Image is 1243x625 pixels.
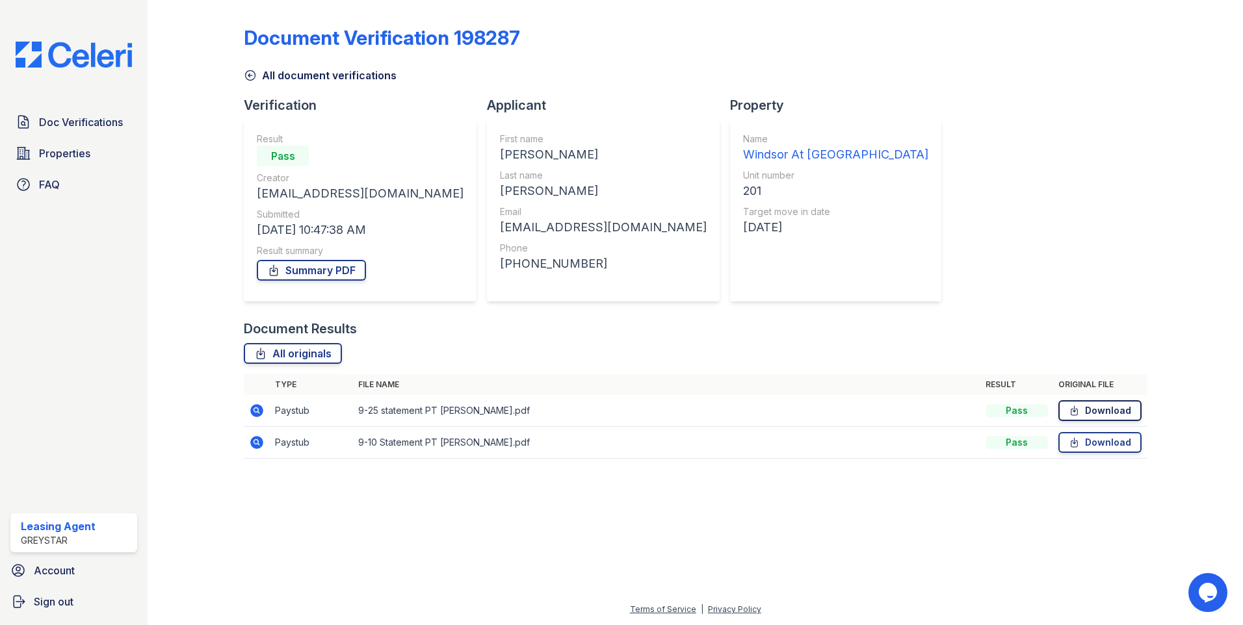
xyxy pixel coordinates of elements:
a: Properties [10,140,137,166]
div: [PERSON_NAME] [500,182,707,200]
div: Leasing Agent [21,518,96,534]
div: 201 [743,182,928,200]
div: Windsor At [GEOGRAPHIC_DATA] [743,146,928,164]
div: [DATE] [743,218,928,236]
div: Submitted [257,208,464,221]
a: Privacy Policy [708,604,761,614]
a: Terms of Service [630,604,696,614]
div: Greystar [21,534,96,547]
td: 9-25 statement PT [PERSON_NAME].pdf [353,395,980,427]
div: [EMAIL_ADDRESS][DOMAIN_NAME] [500,218,707,236]
img: CE_Logo_Blue-a8612792a0a2168367f1c8372b55b34899dd931a85d93a1a3d3e32e68fde9ad4.png [5,42,142,68]
span: Doc Verifications [39,114,123,130]
a: Account [5,557,142,583]
div: [PHONE_NUMBER] [500,255,707,273]
td: 9-10 Statement PT [PERSON_NAME].pdf [353,427,980,459]
a: Download [1058,400,1142,421]
div: Pass [986,436,1048,449]
div: First name [500,133,707,146]
div: Result [257,133,464,146]
span: Sign out [34,594,73,609]
a: All originals [244,343,342,364]
a: Summary PDF [257,260,366,281]
th: File name [353,374,980,395]
div: Verification [244,96,487,114]
span: FAQ [39,177,60,192]
div: | [701,604,703,614]
div: Applicant [487,96,730,114]
td: Paystub [270,427,353,459]
span: Properties [39,146,90,161]
a: Doc Verifications [10,109,137,135]
th: Result [980,374,1053,395]
div: Name [743,133,928,146]
div: Last name [500,169,707,182]
div: Pass [257,146,309,166]
div: Property [730,96,952,114]
div: Pass [986,404,1048,417]
a: Sign out [5,589,142,615]
div: Email [500,205,707,218]
a: FAQ [10,172,137,198]
a: Download [1058,432,1142,453]
th: Type [270,374,353,395]
span: Account [34,563,75,578]
td: Paystub [270,395,353,427]
div: [DATE] 10:47:38 AM [257,221,464,239]
a: All document verifications [244,68,397,83]
div: Document Results [244,320,357,338]
a: Name Windsor At [GEOGRAPHIC_DATA] [743,133,928,164]
iframe: chat widget [1188,573,1230,612]
div: Phone [500,242,707,255]
div: Document Verification 198287 [244,26,520,49]
div: Result summary [257,244,464,257]
div: Creator [257,172,464,185]
div: Target move in date [743,205,928,218]
div: Unit number [743,169,928,182]
div: [EMAIL_ADDRESS][DOMAIN_NAME] [257,185,464,203]
div: [PERSON_NAME] [500,146,707,164]
th: Original file [1053,374,1147,395]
